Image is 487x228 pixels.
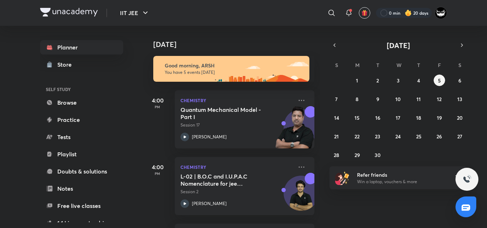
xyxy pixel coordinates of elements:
[395,133,401,140] abbr: September 24, 2025
[355,133,360,140] abbr: September 22, 2025
[405,9,412,16] img: streak
[351,130,363,142] button: September 22, 2025
[180,173,270,187] h5: L-02 | B.O.C and I.U.P.A.C Nomenclature for jee Advanced 2027
[463,175,471,184] img: ttu
[372,75,384,86] button: September 2, 2025
[372,93,384,105] button: September 9, 2025
[437,96,442,103] abbr: September 12, 2025
[355,62,360,68] abbr: Monday
[116,6,154,20] button: IIT JEE
[40,113,123,127] a: Practice
[356,96,358,103] abbr: September 8, 2025
[40,199,123,213] a: Free live classes
[392,130,404,142] button: September 24, 2025
[284,180,318,214] img: Avatar
[351,93,363,105] button: September 8, 2025
[356,77,358,84] abbr: September 1, 2025
[334,114,339,121] abbr: September 14, 2025
[387,41,410,50] span: [DATE]
[396,114,400,121] abbr: September 17, 2025
[357,179,445,185] p: Win a laptop, vouchers & more
[457,133,462,140] abbr: September 27, 2025
[331,93,342,105] button: September 7, 2025
[165,70,303,75] p: You have 5 events [DATE]
[180,163,293,171] p: Chemistry
[40,8,98,16] img: Company Logo
[437,114,442,121] abbr: September 19, 2025
[375,133,380,140] abbr: September 23, 2025
[40,181,123,196] a: Notes
[40,57,123,72] a: Store
[392,93,404,105] button: September 10, 2025
[335,62,338,68] abbr: Sunday
[180,189,293,195] p: Session 2
[143,105,172,109] p: PM
[40,130,123,144] a: Tests
[40,164,123,179] a: Doubts & solutions
[438,62,441,68] abbr: Friday
[334,152,339,158] abbr: September 28, 2025
[143,171,172,176] p: PM
[454,130,466,142] button: September 27, 2025
[355,114,360,121] abbr: September 15, 2025
[40,8,98,18] a: Company Logo
[180,96,293,105] p: Chemistry
[397,77,400,84] abbr: September 3, 2025
[357,171,445,179] h6: Refer friends
[331,130,342,142] button: September 21, 2025
[275,106,314,156] img: unacademy
[351,112,363,123] button: September 15, 2025
[372,149,384,161] button: September 30, 2025
[392,112,404,123] button: September 17, 2025
[375,152,381,158] abbr: September 30, 2025
[376,77,379,84] abbr: September 2, 2025
[458,62,461,68] abbr: Saturday
[180,122,293,128] p: Session 17
[434,93,445,105] button: September 12, 2025
[413,112,424,123] button: September 18, 2025
[355,152,360,158] abbr: September 29, 2025
[153,56,309,82] img: morning
[416,96,421,103] abbr: September 11, 2025
[458,77,461,84] abbr: September 6, 2025
[413,130,424,142] button: September 25, 2025
[392,75,404,86] button: September 3, 2025
[434,130,445,142] button: September 26, 2025
[351,75,363,86] button: September 1, 2025
[334,133,339,140] abbr: September 21, 2025
[192,134,227,140] p: [PERSON_NAME]
[143,96,172,105] h5: 4:00
[339,40,457,50] button: [DATE]
[416,133,421,140] abbr: September 25, 2025
[180,106,270,120] h5: Quantum Mechanical Model - Part I
[372,112,384,123] button: September 16, 2025
[434,75,445,86] button: September 5, 2025
[40,147,123,161] a: Playlist
[372,130,384,142] button: September 23, 2025
[413,75,424,86] button: September 4, 2025
[376,96,379,103] abbr: September 9, 2025
[143,163,172,171] h5: 4:00
[435,7,447,19] img: ARSH Khan
[376,62,379,68] abbr: Tuesday
[454,112,466,123] button: September 20, 2025
[153,40,322,49] h4: [DATE]
[454,93,466,105] button: September 13, 2025
[396,62,401,68] abbr: Wednesday
[335,171,349,185] img: referral
[417,77,420,84] abbr: September 4, 2025
[454,75,466,86] button: September 6, 2025
[438,77,441,84] abbr: September 5, 2025
[331,112,342,123] button: September 14, 2025
[359,7,370,19] button: avatar
[416,114,421,121] abbr: September 18, 2025
[351,149,363,161] button: September 29, 2025
[192,200,227,207] p: [PERSON_NAME]
[457,96,462,103] abbr: September 13, 2025
[437,133,442,140] abbr: September 26, 2025
[395,96,401,103] abbr: September 10, 2025
[434,112,445,123] button: September 19, 2025
[57,60,76,69] div: Store
[40,40,123,54] a: Planner
[375,114,380,121] abbr: September 16, 2025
